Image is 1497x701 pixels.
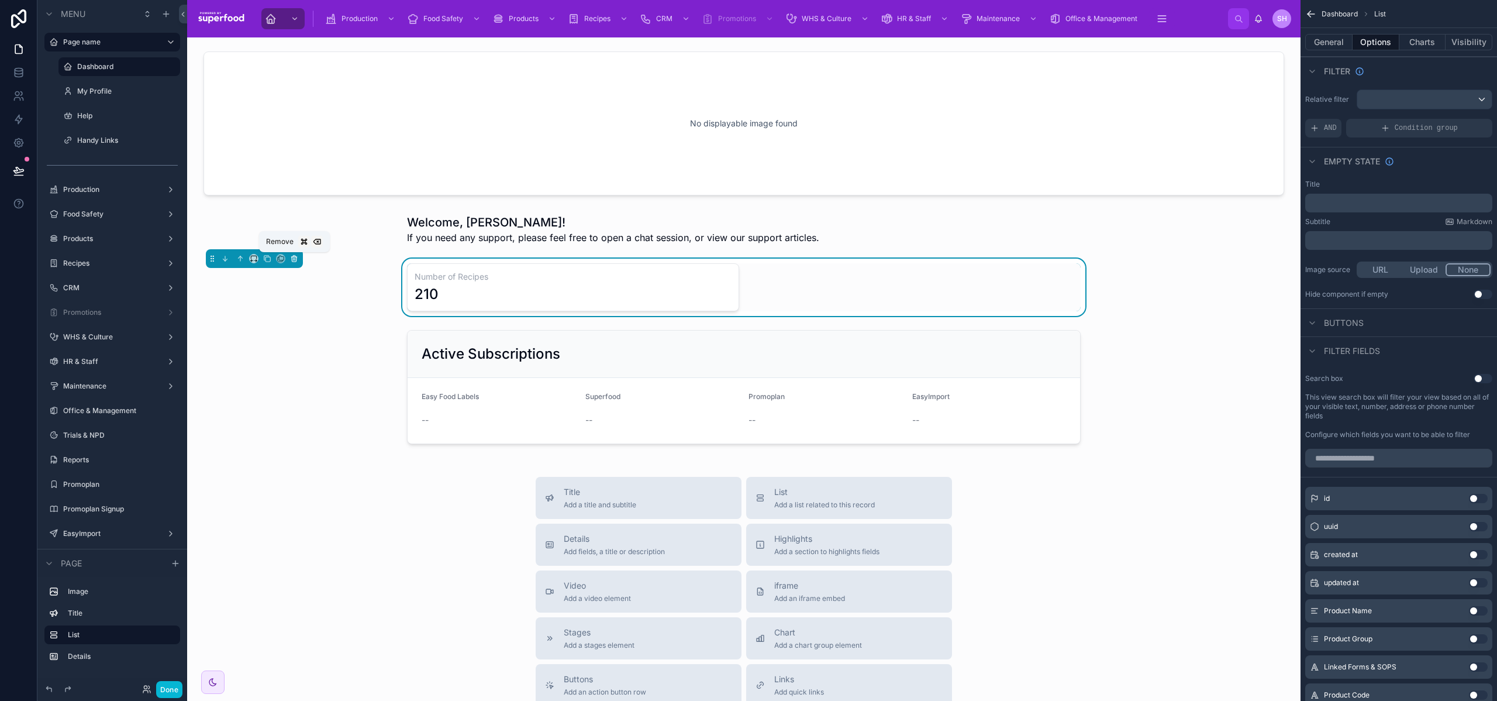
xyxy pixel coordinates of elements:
span: Product Group [1324,634,1372,644]
span: Details [564,533,665,545]
span: Linked Forms & SOPS [1324,662,1396,672]
span: iframe [774,580,845,592]
div: 210 [415,285,439,304]
h3: Number of Recipes [415,271,732,283]
span: List [774,486,875,498]
span: WHS & Culture [802,14,851,23]
a: Maintenance [957,8,1043,29]
label: Maintenance [63,382,161,391]
a: Production [322,8,401,29]
label: Recipes [63,259,161,268]
button: URL [1358,263,1402,276]
span: uuid [1324,522,1338,531]
span: Food Safety [423,14,463,23]
span: Video [564,580,631,592]
span: Highlights [774,533,879,545]
div: scrollable content [1305,194,1492,212]
button: VideoAdd a video element [536,571,741,613]
img: App logo [196,9,246,28]
label: My Profile [77,87,178,96]
button: Done [156,681,182,698]
label: Details [68,652,175,661]
span: CRM [656,14,672,23]
span: Maintenance [977,14,1020,23]
button: Charts [1399,34,1446,50]
button: ChartAdd a chart group element [746,617,952,659]
label: Title [68,609,175,618]
button: iframeAdd an iframe embed [746,571,952,613]
button: Visibility [1446,34,1492,50]
span: Add an action button row [564,688,646,697]
label: Office & Management [63,406,178,415]
label: Title [1305,180,1320,189]
label: CRM [63,283,161,293]
span: Page [61,558,82,569]
a: Markdown [1445,217,1492,226]
label: WHS & Culture [63,332,161,342]
span: Empty state [1324,156,1380,167]
label: This view search box will filter your view based on all of your visible text, number, address or ... [1305,393,1492,421]
span: Add a title and subtitle [564,500,636,510]
span: Recipes [584,14,610,23]
label: HR & Staff [63,357,161,366]
label: Relative filter [1305,95,1352,104]
span: SH [1277,14,1287,23]
label: Promoplan Signup [63,504,178,514]
span: created at [1324,550,1358,559]
div: scrollable content [37,577,187,678]
span: Chart [774,627,862,638]
label: Page name [63,37,157,47]
label: Help [77,111,178,121]
a: Office & Management [1046,8,1146,29]
a: CRM [636,8,696,29]
span: Condition group [1395,123,1458,133]
label: Products [63,234,161,243]
label: Promoplan [63,480,178,489]
label: Production [63,185,161,194]
a: Products [489,8,562,29]
span: Dashboard [1322,9,1358,19]
span: Add fields, a title or description [564,547,665,556]
label: Promotions [63,308,161,317]
label: List [68,630,171,640]
button: TitleAdd a title and subtitle [536,477,741,519]
label: Reports [63,455,178,465]
span: Office & Management [1065,14,1137,23]
span: Add a list related to this record [774,500,875,510]
label: Image source [1305,265,1352,274]
a: Recipes [564,8,634,29]
button: HighlightsAdd a section to highlights fields [746,524,952,566]
span: Product Name [1324,606,1372,616]
span: Add a section to highlights fields [774,547,879,556]
div: scrollable content [256,6,1228,32]
span: Buttons [1324,317,1364,329]
a: WHS & Culture [782,8,875,29]
span: Add a video element [564,594,631,603]
span: updated at [1324,578,1359,587]
button: None [1446,263,1491,276]
div: scrollable content [1305,231,1492,250]
button: ListAdd a list related to this record [746,477,952,519]
label: Dashboard [77,62,173,71]
button: Upload [1402,263,1446,276]
span: Remove [266,237,294,246]
a: Food Safety [403,8,487,29]
span: Filter [1324,66,1350,77]
span: Products [509,14,539,23]
span: Add an iframe embed [774,594,845,603]
label: Handy Links [77,136,178,145]
span: Add a chart group element [774,641,862,650]
span: Stages [564,627,634,638]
